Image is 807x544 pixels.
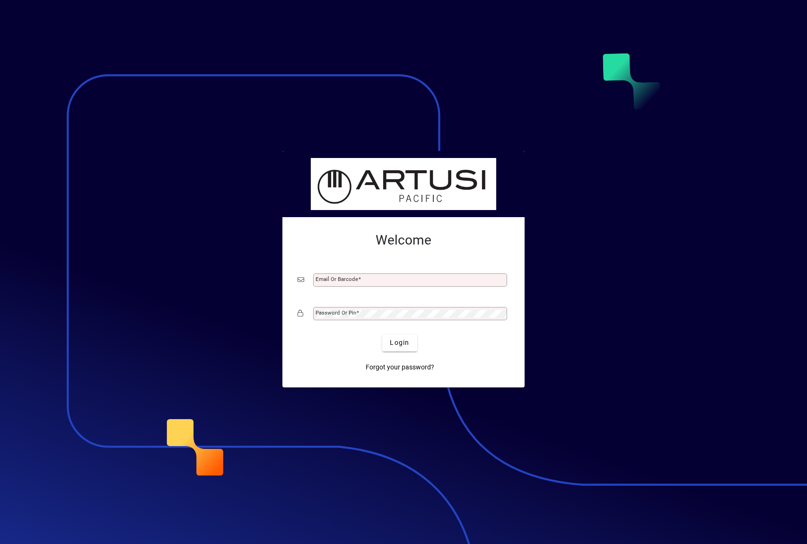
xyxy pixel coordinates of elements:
[298,232,509,248] h2: Welcome
[382,334,417,351] button: Login
[366,362,434,372] span: Forgot your password?
[390,338,409,348] span: Login
[316,309,356,316] mat-label: Password or Pin
[362,359,438,376] a: Forgot your password?
[316,276,358,282] mat-label: Email or Barcode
